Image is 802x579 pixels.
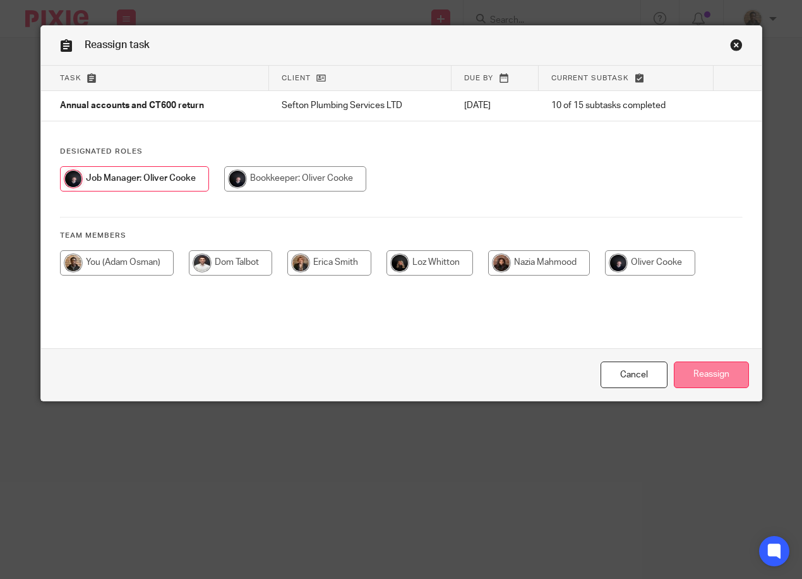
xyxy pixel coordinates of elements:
[730,39,743,56] a: Close this dialog window
[464,99,526,112] p: [DATE]
[551,75,629,82] span: Current subtask
[282,75,311,82] span: Client
[60,231,743,241] h4: Team members
[60,147,743,157] h4: Designated Roles
[674,362,749,389] input: Reassign
[85,40,150,50] span: Reassign task
[60,102,204,111] span: Annual accounts and CT600 return
[539,91,714,121] td: 10 of 15 subtasks completed
[282,99,440,112] p: Sefton Plumbing Services LTD
[601,362,667,389] a: Close this dialog window
[464,75,493,82] span: Due by
[60,75,81,82] span: Task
